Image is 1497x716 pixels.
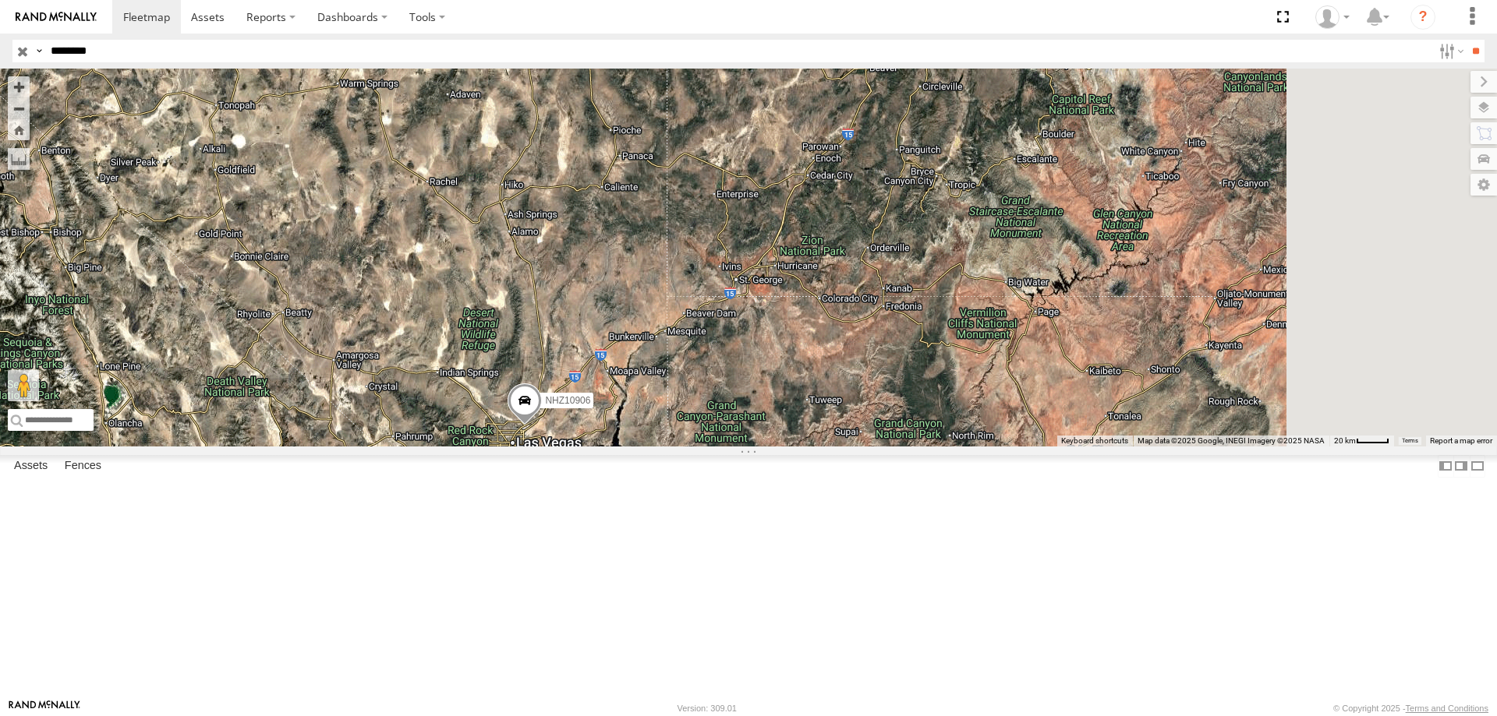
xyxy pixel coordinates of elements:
label: Map Settings [1470,174,1497,196]
button: Zoom Home [8,119,30,140]
div: Zulema McIntosch [1310,5,1355,29]
button: Zoom in [8,76,30,97]
a: Terms (opens in new tab) [1402,438,1418,444]
label: Hide Summary Table [1470,455,1485,478]
span: NHZ10906 [545,395,590,406]
a: Report a map error [1430,436,1492,445]
button: Zoom out [8,97,30,119]
button: Map Scale: 20 km per 39 pixels [1329,436,1394,446]
img: rand-logo.svg [16,12,97,23]
button: Drag Pegman onto the map to open Street View [8,370,39,401]
label: Search Filter Options [1433,40,1467,62]
label: Fences [57,455,109,477]
a: Terms and Conditions [1406,704,1488,713]
span: 20 km [1334,436,1356,445]
label: Assets [6,455,55,477]
label: Dock Summary Table to the Left [1438,455,1453,478]
div: © Copyright 2025 - [1333,704,1488,713]
label: Search Query [33,40,45,62]
label: Measure [8,148,30,170]
span: Map data ©2025 Google, INEGI Imagery ©2025 NASA [1138,436,1325,445]
label: Dock Summary Table to the Right [1453,455,1469,478]
div: Version: 309.01 [678,704,737,713]
a: Visit our Website [9,700,80,716]
i: ? [1410,5,1435,30]
button: Keyboard shortcuts [1061,436,1128,446]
